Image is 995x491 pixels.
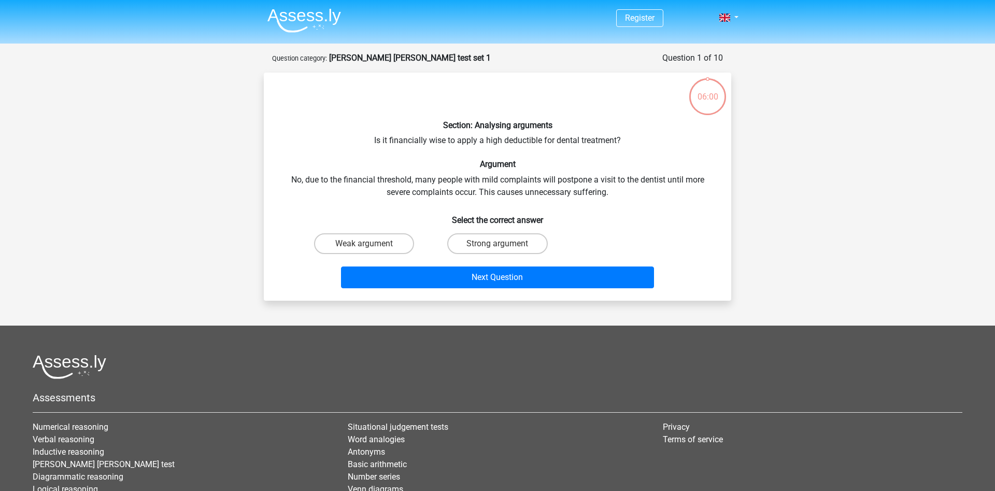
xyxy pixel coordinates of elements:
[447,233,547,254] label: Strong argument
[268,81,727,292] div: Is it financially wise to apply a high deductible for dental treatment? No, due to the financial ...
[33,434,94,444] a: Verbal reasoning
[329,53,491,63] strong: [PERSON_NAME] [PERSON_NAME] test set 1
[280,207,715,225] h6: Select the correct answer
[663,434,723,444] a: Terms of service
[267,8,341,33] img: Assessly
[341,266,655,288] button: Next Question
[314,233,414,254] label: Weak argument
[33,391,962,404] h5: Assessments
[280,159,715,169] h6: Argument
[688,77,727,103] div: 06:00
[348,447,385,457] a: Antonyms
[662,52,723,64] div: Question 1 of 10
[33,447,104,457] a: Inductive reasoning
[348,459,407,469] a: Basic arithmetic
[348,422,448,432] a: Situational judgement tests
[272,54,327,62] small: Question category:
[348,434,405,444] a: Word analogies
[33,422,108,432] a: Numerical reasoning
[33,459,175,469] a: [PERSON_NAME] [PERSON_NAME] test
[348,472,400,482] a: Number series
[663,422,690,432] a: Privacy
[280,120,715,130] h6: Section: Analysing arguments
[33,355,106,379] img: Assessly logo
[625,13,655,23] a: Register
[33,472,123,482] a: Diagrammatic reasoning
